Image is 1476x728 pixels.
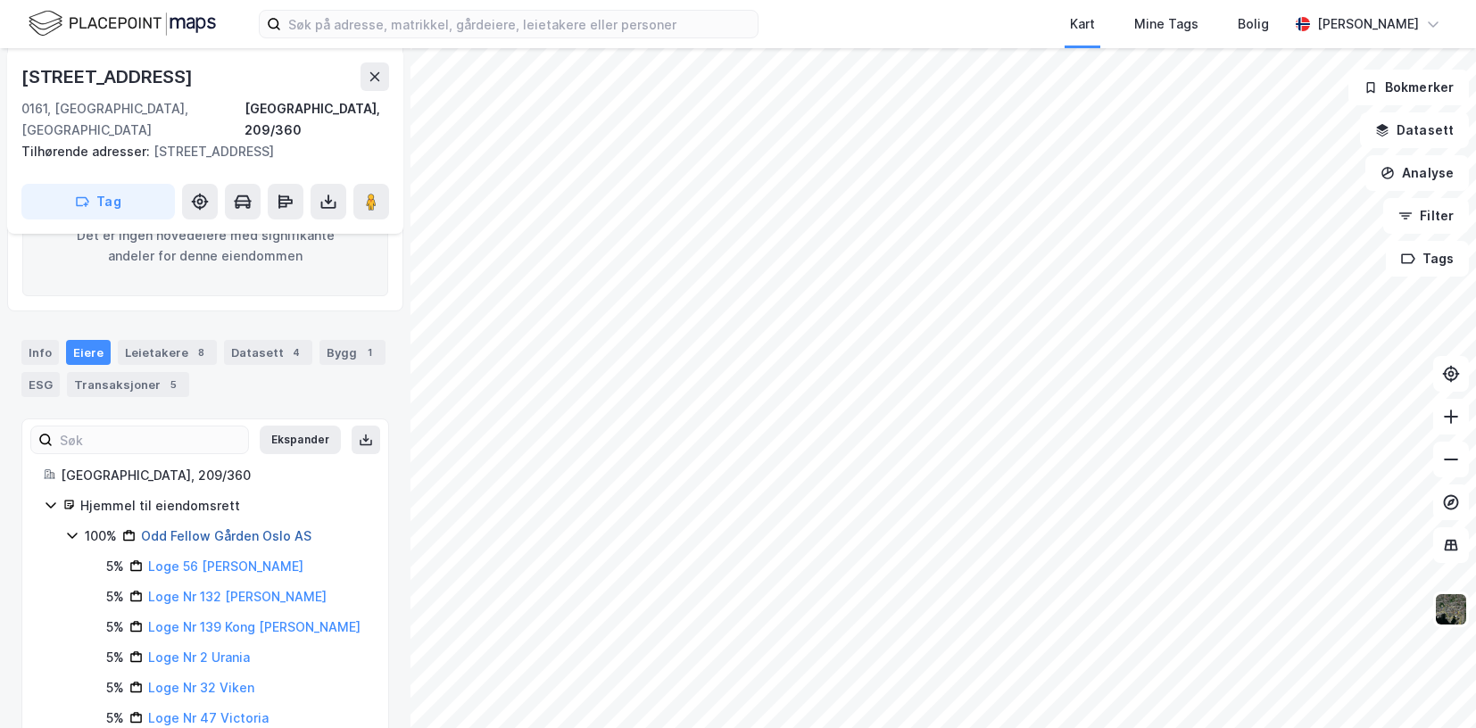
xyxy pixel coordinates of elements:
img: 9k= [1434,592,1468,626]
div: Bygg [319,340,386,365]
div: 5% [106,647,124,668]
div: 5% [106,586,124,608]
div: Mine Tags [1134,13,1198,35]
a: Loge Nr 132 [PERSON_NAME] [148,589,327,604]
button: Datasett [1360,112,1469,148]
div: 5% [106,616,124,638]
button: Tags [1386,241,1469,277]
a: Loge 56 [PERSON_NAME] [148,558,303,574]
a: Loge Nr 32 Viken [148,680,254,695]
div: [GEOGRAPHIC_DATA], 209/360 [61,465,367,486]
img: logo.f888ab2527a4732fd821a326f86c7f29.svg [29,8,216,39]
iframe: Chat Widget [1387,642,1476,728]
div: Hjemmel til eiendomsrett [80,495,367,517]
div: 4 [287,343,305,361]
div: Bolig [1238,13,1269,35]
div: 100% [85,525,117,547]
div: ESG [21,372,60,397]
div: [STREET_ADDRESS] [21,141,375,162]
button: Ekspander [260,426,341,454]
button: Analyse [1365,155,1469,191]
div: [PERSON_NAME] [1317,13,1419,35]
a: Loge Nr 2 Urania [148,649,250,665]
div: Det er ingen hovedeiere med signifikante andeler for denne eiendommen [22,195,388,297]
input: Søk på adresse, matrikkel, gårdeiere, leietakere eller personer [281,11,758,37]
div: 1 [361,343,378,361]
div: 8 [192,343,210,361]
div: 5% [106,556,124,577]
div: 5% [106,677,124,699]
div: [STREET_ADDRESS] [21,62,196,91]
a: Loge Nr 139 Kong [PERSON_NAME] [148,619,361,634]
button: Tag [21,184,175,219]
a: Loge Nr 47 Victoria [148,710,269,725]
input: Søk [53,426,248,453]
div: Eiere [66,340,111,365]
div: Kart [1070,13,1095,35]
div: Info [21,340,59,365]
a: Odd Fellow Gården Oslo AS [141,528,311,543]
div: Transaksjoner [67,372,189,397]
div: [GEOGRAPHIC_DATA], 209/360 [245,98,389,141]
button: Bokmerker [1348,70,1469,105]
div: 0161, [GEOGRAPHIC_DATA], [GEOGRAPHIC_DATA] [21,98,245,141]
div: Kontrollprogram for chat [1387,642,1476,728]
span: Tilhørende adresser: [21,144,153,159]
div: Leietakere [118,340,217,365]
div: Datasett [224,340,312,365]
button: Filter [1383,198,1469,234]
div: 5 [164,376,182,393]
